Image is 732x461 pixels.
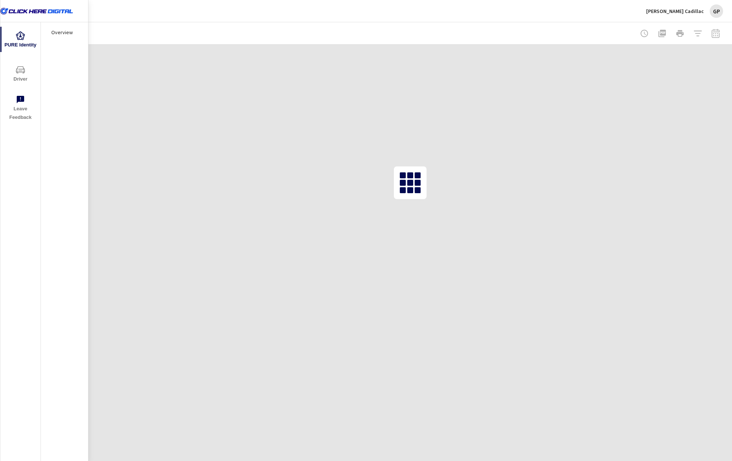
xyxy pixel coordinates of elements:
[3,65,38,84] span: Driver
[0,22,41,125] div: nav menu
[51,29,82,36] p: Overview
[3,31,38,49] span: PURE Identity
[41,27,88,38] div: Overview
[710,4,723,18] div: GP
[646,8,704,14] p: [PERSON_NAME] Cadillac
[3,95,38,122] span: Leave Feedback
